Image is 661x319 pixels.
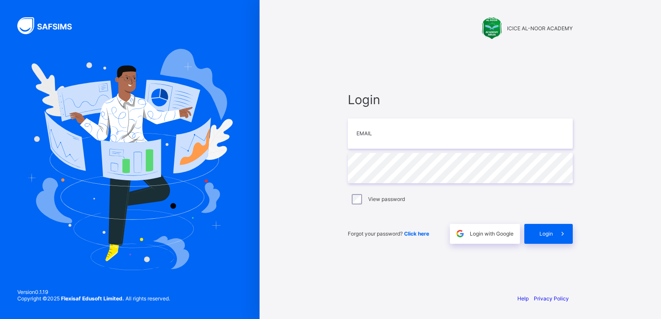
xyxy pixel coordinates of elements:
img: google.396cfc9801f0270233282035f929180a.svg [455,229,465,239]
span: Version 0.1.19 [17,289,170,295]
a: Privacy Policy [534,295,569,302]
a: Help [517,295,529,302]
img: SAFSIMS Logo [17,17,82,34]
span: Login [348,92,573,107]
span: Login with Google [470,230,513,237]
strong: Flexisaf Edusoft Limited. [61,295,124,302]
span: Copyright © 2025 All rights reserved. [17,295,170,302]
span: ICICE AL-NOOR ACADEMY [507,25,573,32]
span: Forgot your password? [348,230,429,237]
a: Click here [404,230,429,237]
span: Login [539,230,553,237]
img: Hero Image [27,49,233,270]
label: View password [368,196,405,202]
